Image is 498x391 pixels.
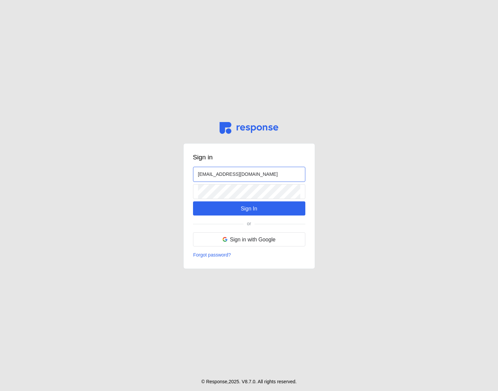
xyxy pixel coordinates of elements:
p: Sign in with Google [230,235,276,244]
button: Sign In [193,201,305,216]
p: © Response, 2025 . V 8.7.0 . All rights reserved. [201,378,297,386]
button: Forgot password? [193,251,231,259]
p: Sign In [241,204,257,213]
img: svg%3e [220,122,278,134]
p: or [247,220,251,228]
img: svg%3e [223,237,227,242]
h3: Sign in [193,153,305,162]
p: Forgot password? [193,251,231,259]
input: Email [198,167,300,182]
button: Sign in with Google [193,232,305,246]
